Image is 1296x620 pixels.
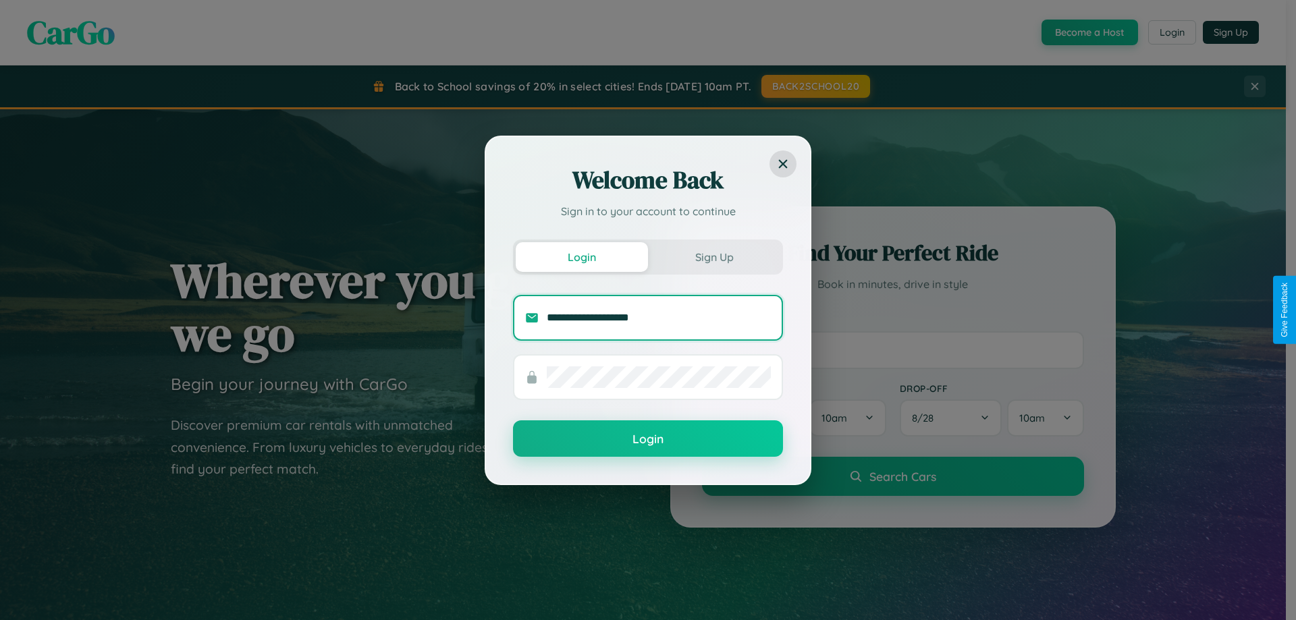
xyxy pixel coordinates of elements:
[513,164,783,196] h2: Welcome Back
[513,203,783,219] p: Sign in to your account to continue
[513,420,783,457] button: Login
[1280,283,1289,337] div: Give Feedback
[648,242,780,272] button: Sign Up
[516,242,648,272] button: Login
